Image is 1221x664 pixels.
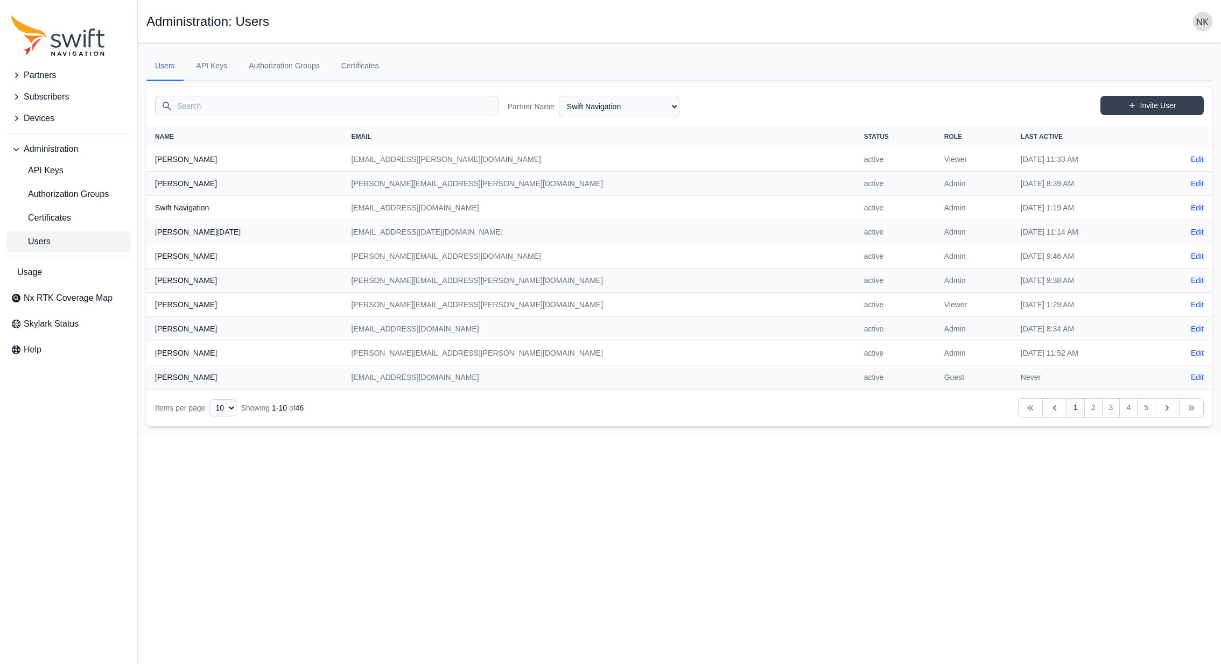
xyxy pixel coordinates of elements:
input: Search [155,96,499,116]
a: 1 [1066,398,1085,418]
a: Users [6,231,131,252]
a: 5 [1137,398,1155,418]
th: Swift Navigation [146,196,342,220]
a: 4 [1119,398,1138,418]
a: Edit [1191,348,1204,358]
span: Partners [24,69,56,82]
span: Subscribers [24,90,69,103]
td: Admin [936,196,1012,220]
h1: Administration: Users [146,15,269,28]
td: [DATE] 11:52 AM [1012,341,1155,365]
td: active [855,220,936,244]
span: Help [24,343,41,356]
td: [DATE] 11:14 AM [1012,220,1155,244]
a: Edit [1191,323,1204,334]
a: 2 [1084,398,1103,418]
th: [PERSON_NAME] [146,244,342,269]
th: Role [936,126,1012,147]
td: Viewer [936,147,1012,172]
th: [PERSON_NAME] [146,365,342,390]
a: Edit [1191,154,1204,165]
span: 46 [296,404,304,412]
span: Certificates [11,211,71,224]
td: active [855,317,936,341]
td: [DATE] 9:38 AM [1012,269,1155,293]
a: Edit [1191,372,1204,383]
a: Edit [1191,202,1204,213]
span: Skylark Status [24,317,79,330]
div: Showing of [241,402,304,413]
td: [EMAIL_ADDRESS][PERSON_NAME][DOMAIN_NAME] [342,147,855,172]
a: API Keys [6,160,131,181]
th: [PERSON_NAME][DATE] [146,220,342,244]
td: [PERSON_NAME][EMAIL_ADDRESS][PERSON_NAME][DOMAIN_NAME] [342,269,855,293]
th: [PERSON_NAME] [146,317,342,341]
td: active [855,365,936,390]
nav: Table navigation [146,390,1212,426]
a: Help [6,339,131,361]
button: Partners [6,65,131,86]
th: Email [342,126,855,147]
td: [EMAIL_ADDRESS][DOMAIN_NAME] [342,196,855,220]
td: [DATE] 1:29 AM [1012,293,1155,317]
th: [PERSON_NAME] [146,293,342,317]
a: Usage [6,262,131,283]
td: [DATE] 11:33 AM [1012,147,1155,172]
span: Devices [24,112,54,125]
a: Edit [1191,251,1204,262]
td: [PERSON_NAME][EMAIL_ADDRESS][PERSON_NAME][DOMAIN_NAME] [342,172,855,196]
span: Usage [17,266,42,279]
button: Administration [6,138,131,160]
td: Admin [936,269,1012,293]
a: Certificates [333,52,388,81]
td: [DATE] 9:46 AM [1012,244,1155,269]
a: Skylark Status [6,313,131,335]
td: active [855,147,936,172]
a: Authorization Groups [6,183,131,205]
a: 3 [1102,398,1120,418]
span: Authorization Groups [11,188,109,201]
td: Admin [936,220,1012,244]
td: Viewer [936,293,1012,317]
td: [PERSON_NAME][EMAIL_ADDRESS][PERSON_NAME][DOMAIN_NAME] [342,293,855,317]
td: active [855,244,936,269]
span: 1 - 10 [272,404,287,412]
td: Admin [936,172,1012,196]
td: active [855,341,936,365]
a: Authorization Groups [240,52,328,81]
span: Items per page [155,404,205,412]
img: user photo [1193,12,1212,31]
span: API Keys [11,164,64,177]
a: Edit [1191,299,1204,310]
span: Administration [24,143,78,156]
th: [PERSON_NAME] [146,172,342,196]
span: Users [11,235,51,248]
td: active [855,269,936,293]
button: Subscribers [6,86,131,108]
th: Status [855,126,936,147]
th: [PERSON_NAME] [146,341,342,365]
td: [EMAIL_ADDRESS][DOMAIN_NAME] [342,317,855,341]
a: Edit [1191,178,1204,189]
td: [EMAIL_ADDRESS][DOMAIN_NAME] [342,365,855,390]
a: Invite User [1100,96,1204,115]
th: [PERSON_NAME] [146,147,342,172]
td: Admin [936,317,1012,341]
td: Never [1012,365,1155,390]
td: [PERSON_NAME][EMAIL_ADDRESS][PERSON_NAME][DOMAIN_NAME] [342,341,855,365]
button: Devices [6,108,131,129]
td: [EMAIL_ADDRESS][DATE][DOMAIN_NAME] [342,220,855,244]
a: Edit [1191,275,1204,286]
td: Admin [936,341,1012,365]
span: Nx RTK Coverage Map [24,292,113,305]
td: [PERSON_NAME][EMAIL_ADDRESS][DOMAIN_NAME] [342,244,855,269]
a: Users [146,52,184,81]
a: Nx RTK Coverage Map [6,287,131,309]
label: Partner Name [508,101,555,112]
th: [PERSON_NAME] [146,269,342,293]
a: Edit [1191,227,1204,237]
td: Admin [936,244,1012,269]
td: [DATE] 1:19 AM [1012,196,1155,220]
td: [DATE] 8:34 AM [1012,317,1155,341]
td: active [855,196,936,220]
